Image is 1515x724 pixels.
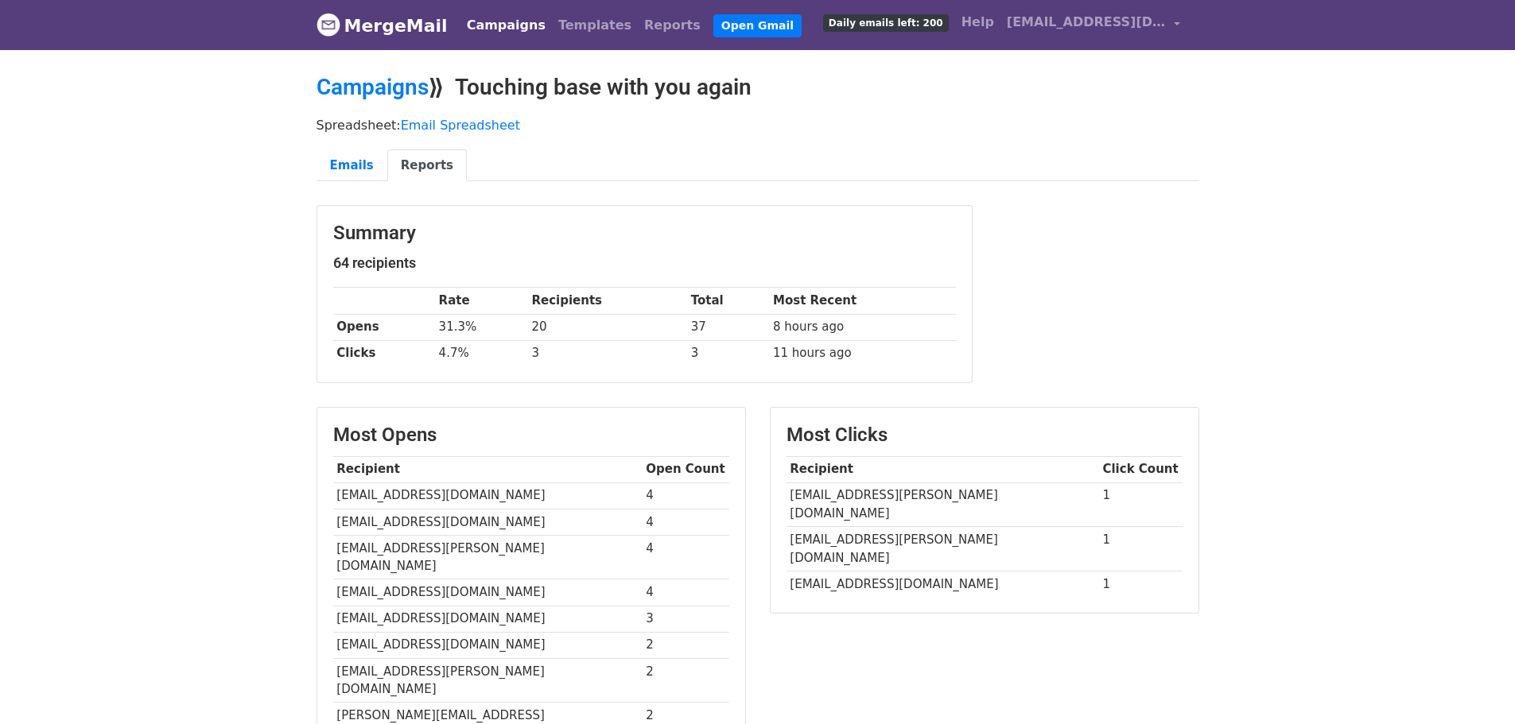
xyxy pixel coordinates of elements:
p: Spreadsheet: [317,117,1199,134]
th: Recipients [528,288,687,314]
th: Most Recent [769,288,955,314]
th: Recipient [333,456,643,482]
a: Reports [638,10,707,41]
td: 11 hours ago [769,340,955,366]
td: [EMAIL_ADDRESS][DOMAIN_NAME] [333,579,643,606]
td: [EMAIL_ADDRESS][PERSON_NAME][DOMAIN_NAME] [787,527,1099,571]
h3: Most Opens [333,424,729,447]
iframe: Chat Widget [1435,648,1515,724]
td: 1 [1099,482,1183,527]
a: Campaigns [317,74,429,100]
a: Reports [387,149,467,182]
a: Email Spreadsheet [401,118,520,133]
th: Rate [435,288,528,314]
img: MergeMail logo [317,13,340,37]
span: Daily emails left: 200 [823,14,949,32]
td: 31.3% [435,314,528,340]
a: Templates [552,10,638,41]
a: Emails [317,149,387,182]
th: Total [687,288,769,314]
a: Campaigns [460,10,552,41]
td: [EMAIL_ADDRESS][DOMAIN_NAME] [333,606,643,632]
td: 8 hours ago [769,314,955,340]
td: 4.7% [435,340,528,366]
td: 20 [528,314,687,340]
td: [EMAIL_ADDRESS][PERSON_NAME][DOMAIN_NAME] [333,535,643,579]
td: [EMAIL_ADDRESS][DOMAIN_NAME] [333,482,643,509]
th: Opens [333,314,435,340]
td: 4 [643,482,729,509]
a: Help [955,6,1000,38]
td: [EMAIL_ADDRESS][DOMAIN_NAME] [787,571,1099,597]
td: 3 [643,606,729,632]
td: 4 [643,579,729,606]
a: [EMAIL_ADDRESS][DOMAIN_NAME] [1000,6,1187,44]
td: 1 [1099,527,1183,571]
td: 2 [643,658,729,703]
td: 4 [643,535,729,579]
a: MergeMail [317,9,448,42]
h3: Summary [333,222,956,245]
td: [EMAIL_ADDRESS][DOMAIN_NAME] [333,509,643,535]
td: 3 [687,340,769,366]
th: Clicks [333,340,435,366]
td: 2 [643,632,729,658]
a: Daily emails left: 200 [817,6,955,38]
td: 37 [687,314,769,340]
td: [EMAIL_ADDRESS][PERSON_NAME][DOMAIN_NAME] [333,658,643,703]
th: Open Count [643,456,729,482]
a: Open Gmail [713,14,802,37]
h5: 64 recipients [333,254,956,272]
th: Click Count [1099,456,1183,482]
h2: ⟫ Touching base with you again [317,74,1199,101]
td: 4 [643,509,729,535]
td: 1 [1099,571,1183,597]
td: [EMAIL_ADDRESS][PERSON_NAME][DOMAIN_NAME] [787,482,1099,527]
td: 3 [528,340,687,366]
span: [EMAIL_ADDRESS][DOMAIN_NAME] [1007,13,1166,32]
th: Recipient [787,456,1099,482]
h3: Most Clicks [787,424,1183,447]
td: [EMAIL_ADDRESS][DOMAIN_NAME] [333,632,643,658]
